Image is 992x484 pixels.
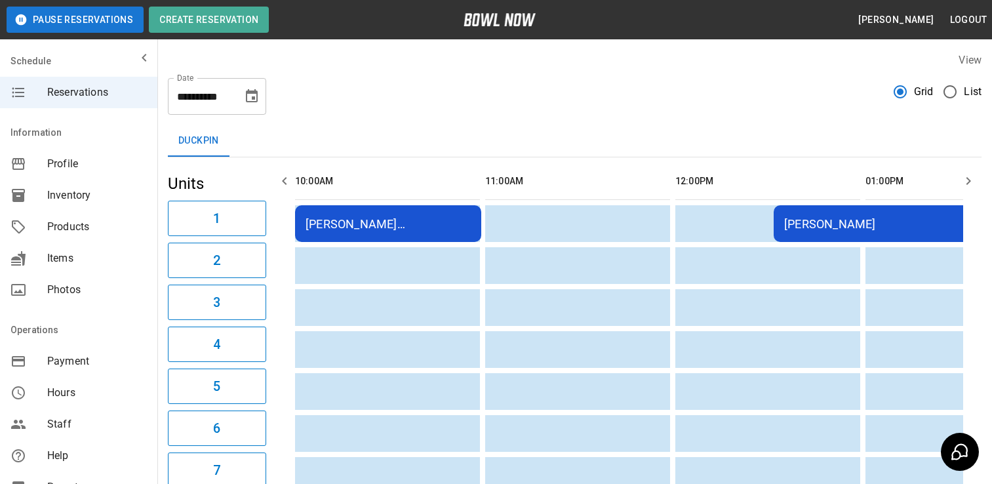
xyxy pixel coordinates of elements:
label: View [959,54,982,66]
span: Reservations [47,85,147,100]
button: Choose date, selected date is Sep 28, 2025 [239,83,265,110]
span: List [964,84,982,100]
h6: 1 [213,208,220,229]
span: Payment [47,353,147,369]
th: 12:00PM [675,163,860,200]
button: 2 [168,243,266,278]
span: Hours [47,385,147,401]
span: Inventory [47,188,147,203]
h6: 3 [213,292,220,313]
h5: Units [168,173,266,194]
button: Create Reservation [149,7,269,33]
span: Grid [914,84,934,100]
h6: 7 [213,460,220,481]
h6: 6 [213,418,220,439]
button: 1 [168,201,266,236]
span: Profile [47,156,147,172]
button: 6 [168,411,266,446]
span: Items [47,251,147,266]
h6: 4 [213,334,220,355]
h6: 5 [213,376,220,397]
th: 10:00AM [295,163,480,200]
button: Duckpin [168,125,229,157]
span: Products [47,219,147,235]
button: 5 [168,369,266,404]
div: inventory tabs [168,125,982,157]
img: logo [464,13,536,26]
button: 4 [168,327,266,362]
button: [PERSON_NAME] [853,8,939,32]
button: 3 [168,285,266,320]
th: 11:00AM [485,163,670,200]
div: [PERSON_NAME] [PERSON_NAME] [306,217,471,231]
span: Photos [47,282,147,298]
button: Logout [945,8,992,32]
span: Staff [47,416,147,432]
button: Pause Reservations [7,7,144,33]
h6: 2 [213,250,220,271]
span: Help [47,448,147,464]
